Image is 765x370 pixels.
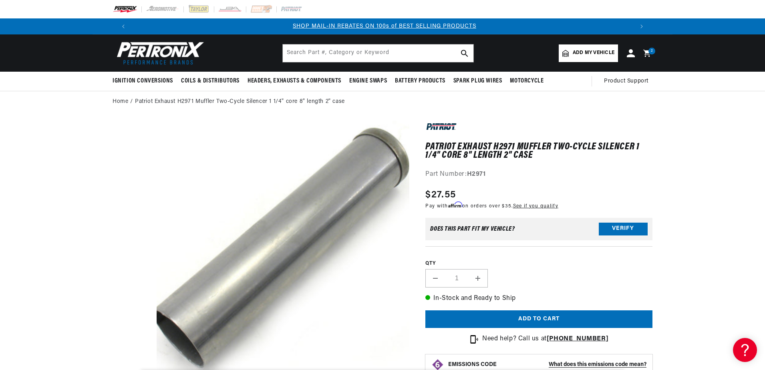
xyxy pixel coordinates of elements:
[113,77,173,85] span: Ignition Conversions
[425,260,652,267] label: QTY
[448,361,646,368] button: EMISSIONS CODEWhat does this emissions code mean?
[448,362,497,368] strong: EMISSIONS CODE
[549,362,646,368] strong: What does this emissions code mean?
[449,72,506,90] summary: Spark Plug Wires
[448,202,462,208] span: Affirm
[93,18,672,34] slideshow-component: Translation missing: en.sections.announcements.announcement_bar
[177,72,244,90] summary: Coils & Distributors
[513,204,558,209] a: See if you qualify - Learn more about Affirm Financing (opens in modal)
[510,77,544,85] span: Motorcycle
[425,294,652,304] p: In-Stock and Ready to Ship
[113,97,652,106] nav: breadcrumbs
[135,97,345,106] a: Patriot Exhaust H2971 Muffler Two-Cycle Silencer 1 1/4" core 8" length 2" case
[425,310,652,328] button: Add to cart
[651,48,653,54] span: 2
[599,223,648,235] button: Verify
[113,39,205,67] img: Pertronix
[547,336,608,342] a: [PHONE_NUMBER]
[244,72,345,90] summary: Headers, Exhausts & Components
[604,77,648,86] span: Product Support
[349,77,387,85] span: Engine Swaps
[133,22,636,31] div: 2 of 3
[293,23,476,29] a: SHOP MAIL-IN REBATES ON 100s of BEST SELLING PRODUCTS
[181,77,240,85] span: Coils & Distributors
[604,72,652,91] summary: Product Support
[391,72,449,90] summary: Battery Products
[573,49,614,57] span: Add my vehicle
[425,143,652,159] h1: Patriot Exhaust H2971 Muffler Two-Cycle Silencer 1 1/4" core 8" length 2" case
[456,44,473,62] button: search button
[345,72,391,90] summary: Engine Swaps
[113,72,177,90] summary: Ignition Conversions
[453,77,502,85] span: Spark Plug Wires
[283,44,473,62] input: Search Part #, Category or Keyword
[425,202,558,210] p: Pay with on orders over $35.
[634,18,650,34] button: Translation missing: en.sections.announcements.next_announcement
[115,18,131,34] button: Translation missing: en.sections.announcements.previous_announcement
[425,188,456,202] span: $27.55
[430,226,515,232] div: Does This part fit My vehicle?
[467,171,486,177] strong: H2971
[425,169,652,180] div: Part Number:
[482,334,608,344] p: Need help? Call us at
[395,77,445,85] span: Battery Products
[113,97,128,106] a: Home
[248,77,341,85] span: Headers, Exhausts & Components
[506,72,548,90] summary: Motorcycle
[133,22,636,31] div: Announcement
[559,44,618,62] a: Add my vehicle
